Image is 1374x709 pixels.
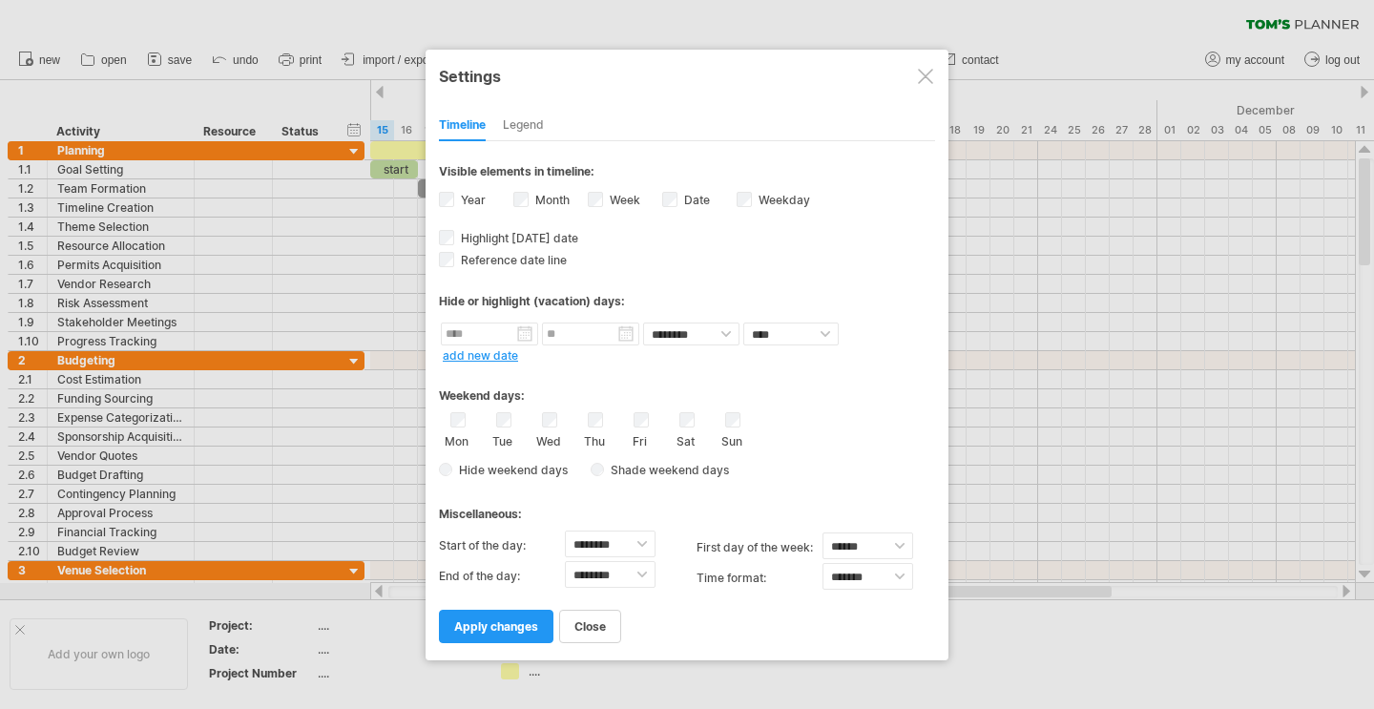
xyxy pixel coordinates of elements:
a: add new date [443,348,518,363]
label: Time format: [697,563,822,594]
a: close [559,610,621,643]
label: Thu [582,430,606,448]
label: first day of the week: [697,532,822,563]
span: Hide weekend days [452,463,568,477]
label: Month [531,193,570,207]
a: apply changes [439,610,553,643]
label: Wed [536,430,560,448]
span: Reference date line [457,253,567,267]
label: Weekday [755,193,810,207]
div: Weekend days: [439,370,935,407]
span: close [574,619,606,634]
div: Visible elements in timeline: [439,164,935,184]
span: apply changes [454,619,538,634]
label: End of the day: [439,561,565,592]
span: Highlight [DATE] date [457,231,578,245]
label: Fri [628,430,652,448]
label: Date [680,193,710,207]
div: Miscellaneous: [439,489,935,526]
label: Sun [719,430,743,448]
div: Timeline [439,111,486,141]
label: Week [606,193,640,207]
div: Legend [503,111,544,141]
label: Tue [490,430,514,448]
label: Sat [674,430,697,448]
label: Year [457,193,486,207]
span: Shade weekend days [604,463,729,477]
label: Mon [445,430,468,448]
div: Hide or highlight (vacation) days: [439,294,935,308]
div: Settings [439,58,935,93]
label: Start of the day: [439,531,565,561]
